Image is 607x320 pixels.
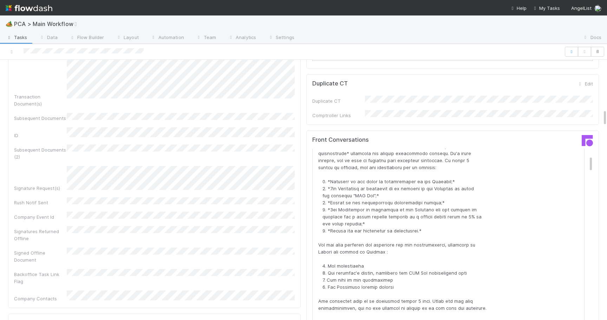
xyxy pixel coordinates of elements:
div: Signatures Returned Offline [14,228,67,242]
div: Comptroller Links [312,112,365,119]
span: 🏕️ [6,21,13,27]
span: Flow Builder [69,34,104,41]
span: Tasks [6,34,27,41]
div: Company Event Id [14,213,67,220]
a: Layout [110,32,144,44]
h5: Front Conversations [312,136,448,143]
a: Settings [262,32,300,44]
div: Rush Notif Sent [14,199,67,206]
div: Signed Offline Document [14,249,67,263]
div: Backoffice Task Link Flag [14,271,67,285]
div: ID [14,132,67,139]
h5: Duplicate CT [312,80,348,87]
a: Team [190,32,222,44]
span: My Tasks [532,5,560,11]
span: AngelList [571,5,592,11]
img: avatar_ba0ef937-97b0-4cb1-a734-c46f876909ef.png [594,5,601,12]
a: Automation [144,32,190,44]
div: Duplicate CT [312,97,365,104]
div: Subsequent Documents (2) [14,146,67,160]
div: Help [510,5,527,12]
div: Subsequent Documents [14,115,67,122]
a: Analytics [222,32,262,44]
span: PCA > Main Workflow [14,20,83,27]
a: Edit [576,81,593,87]
a: Flow Builder [63,32,110,44]
a: Data [33,32,63,44]
div: Company Contacts [14,295,67,302]
img: logo-inverted-e16ddd16eac7371096b0.svg [6,2,52,14]
a: Docs [576,32,607,44]
img: front-logo-b4b721b83371efbadf0a.svg [582,135,593,146]
div: Signature Request(s) [14,185,67,192]
div: Transaction Document(s) [14,93,67,107]
a: My Tasks [532,5,560,12]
